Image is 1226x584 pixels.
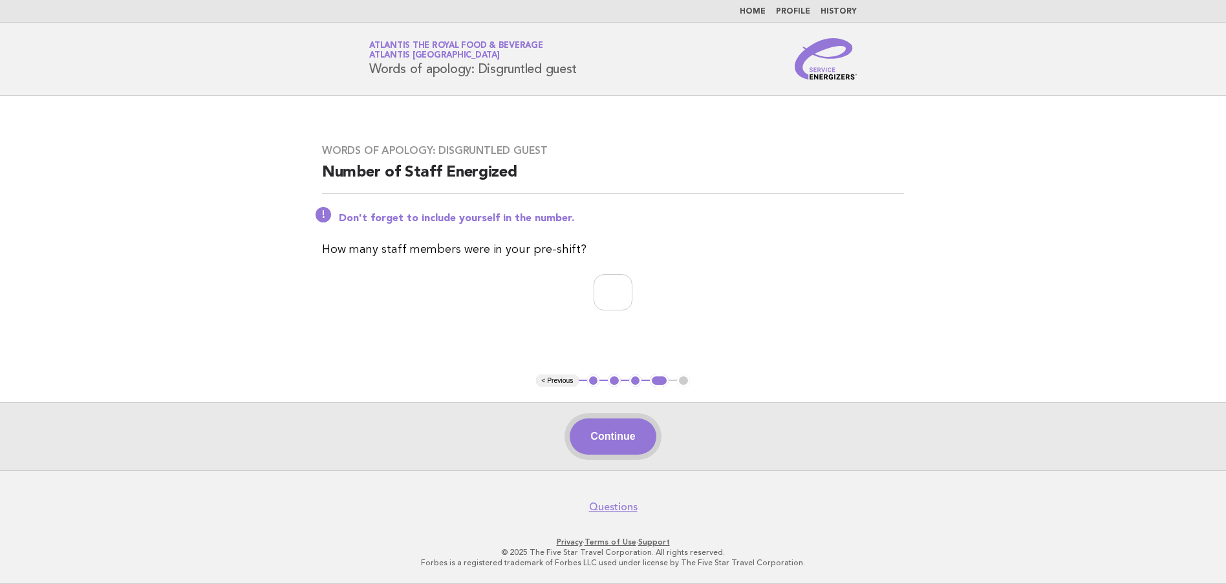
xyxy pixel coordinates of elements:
[322,144,904,157] h3: Words of apology: Disgruntled guest
[740,8,766,16] a: Home
[339,212,904,225] p: Don't forget to include yourself in the number.
[217,537,1009,547] p: · ·
[536,374,578,387] button: < Previous
[369,41,543,59] a: Atlantis the Royal Food & BeverageAtlantis [GEOGRAPHIC_DATA]
[322,162,904,194] h2: Number of Staff Energized
[776,8,810,16] a: Profile
[369,42,576,76] h1: Words of apology: Disgruntled guest
[650,374,669,387] button: 4
[557,537,583,546] a: Privacy
[322,241,904,259] p: How many staff members were in your pre-shift?
[795,38,857,80] img: Service Energizers
[638,537,670,546] a: Support
[585,537,636,546] a: Terms of Use
[570,418,656,455] button: Continue
[629,374,642,387] button: 3
[821,8,857,16] a: History
[217,557,1009,568] p: Forbes is a registered trademark of Forbes LLC used under license by The Five Star Travel Corpora...
[217,547,1009,557] p: © 2025 The Five Star Travel Corporation. All rights reserved.
[608,374,621,387] button: 2
[589,501,638,514] a: Questions
[369,52,500,60] span: Atlantis [GEOGRAPHIC_DATA]
[587,374,600,387] button: 1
